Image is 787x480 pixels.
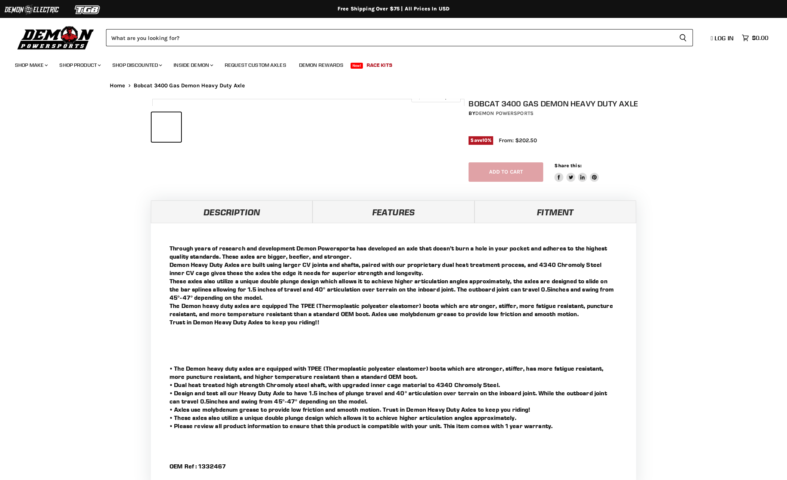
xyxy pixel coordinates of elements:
span: Share this: [554,163,581,168]
img: Demon Electric Logo 2 [4,3,60,17]
span: Click to expand [415,94,457,100]
img: TGB Logo 2 [60,3,116,17]
img: Demon Powersports [15,24,97,51]
button: IMAGE thumbnail [152,112,181,142]
aside: Share this: [554,162,599,182]
a: $0.00 [738,32,772,43]
a: Demon Rewards [293,57,349,73]
span: New! [351,63,363,69]
a: Request Custom Axles [219,57,292,73]
a: Fitment [475,200,636,223]
a: Home [110,82,125,89]
p: • The Demon heavy duty axles are equipped with TPEE (Thermoplastic polyester elastomer) boots whi... [169,364,618,430]
span: Log in [715,34,734,42]
a: Features [312,200,474,223]
nav: Breadcrumbs [95,82,692,89]
div: by [469,109,639,118]
span: 10 [482,137,488,143]
a: Shop Make [9,57,52,73]
p: Through years of research and development Demon Powersports has developed an axle that doesn’t bu... [169,244,618,326]
form: Product [106,29,693,46]
input: Search [106,29,673,46]
a: Shop Product [54,57,105,73]
button: Search [673,29,693,46]
h1: Bobcat 3400 Gas Demon Heavy Duty Axle [469,99,639,108]
ul: Main menu [9,54,766,73]
span: From: $202.50 [499,137,537,144]
a: Log in [707,35,738,41]
div: Free Shipping Over $75 | All Prices In USD [95,6,692,12]
span: Save % [469,136,493,144]
span: Bobcat 3400 Gas Demon Heavy Duty Axle [134,82,245,89]
a: Inside Demon [168,57,218,73]
a: Shop Discounted [107,57,167,73]
span: $0.00 [752,34,768,41]
a: Description [151,200,312,223]
a: Race Kits [361,57,398,73]
a: Demon Powersports [475,110,534,116]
